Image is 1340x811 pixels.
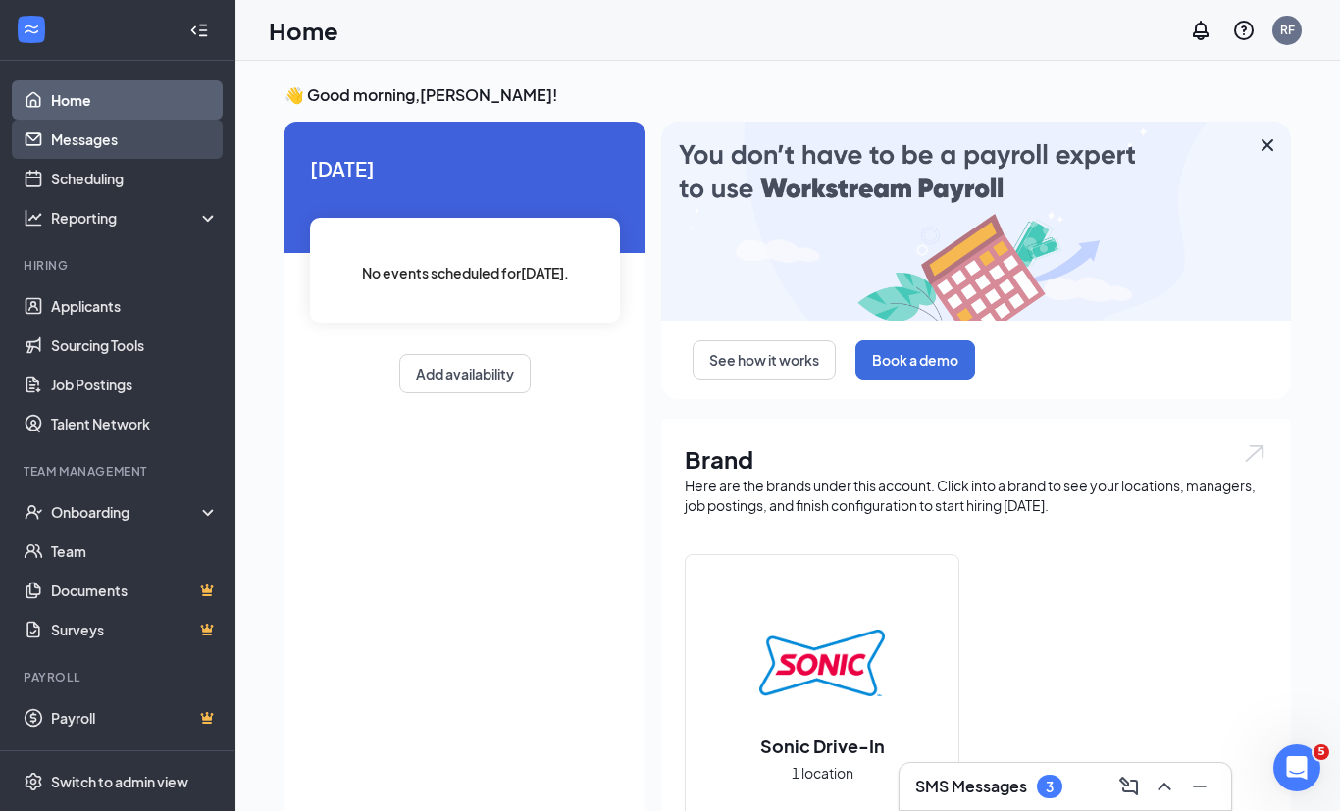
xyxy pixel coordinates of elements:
[1184,771,1215,802] button: Minimize
[284,84,1291,106] h3: 👋 Good morning, [PERSON_NAME] !
[741,734,904,758] h2: Sonic Drive-In
[189,21,209,40] svg: Collapse
[51,286,219,326] a: Applicants
[855,340,975,380] button: Book a demo
[51,326,219,365] a: Sourcing Tools
[51,80,219,120] a: Home
[1256,133,1279,157] svg: Cross
[1153,775,1176,798] svg: ChevronUp
[362,262,569,283] span: No events scheduled for [DATE] .
[51,159,219,198] a: Scheduling
[1046,779,1054,795] div: 3
[310,153,620,183] span: [DATE]
[759,600,885,726] img: Sonic Drive-In
[693,340,836,380] button: See how it works
[661,122,1291,321] img: payroll-large.gif
[1189,19,1212,42] svg: Notifications
[685,442,1267,476] h1: Brand
[792,762,853,784] span: 1 location
[51,120,219,159] a: Messages
[51,365,219,404] a: Job Postings
[685,476,1267,515] div: Here are the brands under this account. Click into a brand to see your locations, managers, job p...
[24,257,215,274] div: Hiring
[1149,771,1180,802] button: ChevronUp
[1280,22,1295,38] div: RF
[22,20,41,39] svg: WorkstreamLogo
[51,698,219,737] a: PayrollCrown
[1188,775,1211,798] svg: Minimize
[1117,775,1141,798] svg: ComposeMessage
[51,208,220,228] div: Reporting
[915,776,1027,797] h3: SMS Messages
[51,404,219,443] a: Talent Network
[1314,744,1329,760] span: 5
[1113,771,1145,802] button: ComposeMessage
[24,669,215,685] div: Payroll
[51,502,202,522] div: Onboarding
[24,208,43,228] svg: Analysis
[51,532,219,571] a: Team
[51,772,188,791] div: Switch to admin view
[24,772,43,791] svg: Settings
[1273,744,1320,791] iframe: Intercom live chat
[24,502,43,522] svg: UserCheck
[51,571,219,610] a: DocumentsCrown
[1242,442,1267,465] img: open.6027fd2a22e1237b5b06.svg
[51,610,219,649] a: SurveysCrown
[269,14,338,47] h1: Home
[24,463,215,480] div: Team Management
[399,354,531,393] button: Add availability
[1232,19,1256,42] svg: QuestionInfo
